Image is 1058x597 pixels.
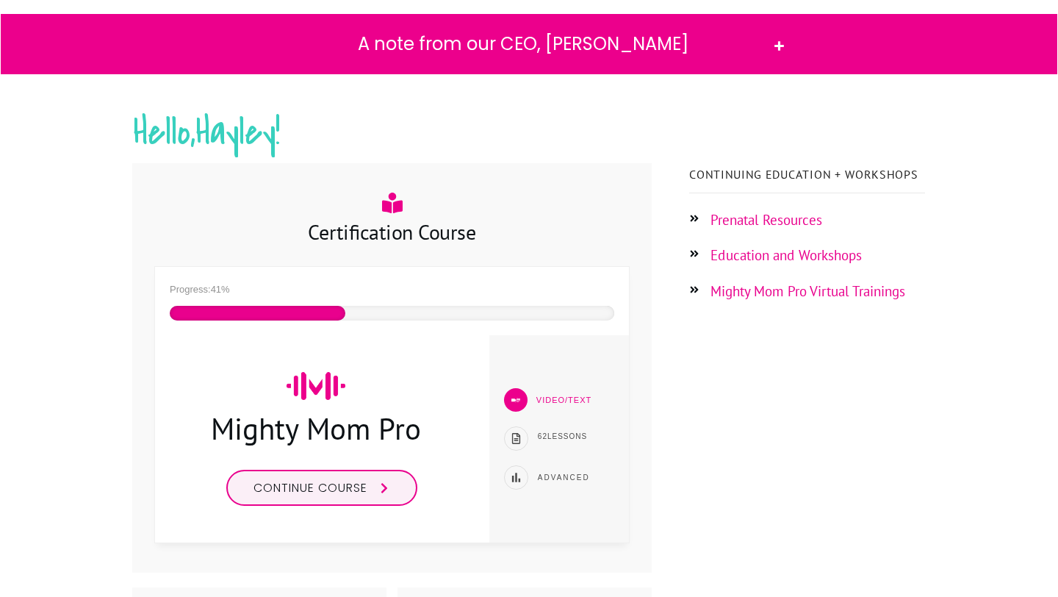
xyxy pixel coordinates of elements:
span: 62 [538,432,547,440]
span: Advanced [538,473,590,482]
img: mighty-mom-ico [287,372,345,400]
span: 41% [211,284,230,295]
span: Video/Text [536,396,591,404]
p: Continuing Education + Workshops [689,164,925,185]
div: Progress: [170,282,614,298]
a: Education and Workshops [710,246,862,264]
h2: A note from our CEO, [PERSON_NAME] [279,29,766,59]
span: Hayley [195,105,276,160]
a: Mighty Mom Pro Virtual Trainings [710,282,905,300]
a: Prenatal Resources [710,211,822,229]
a: Continue course [226,470,417,506]
p: Lessons [538,430,613,443]
span: Continue course [253,479,367,496]
h2: Hello, ! [133,105,925,179]
h3: Certification Course [155,218,629,246]
a: Mighty Mom Pro [211,409,421,448]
